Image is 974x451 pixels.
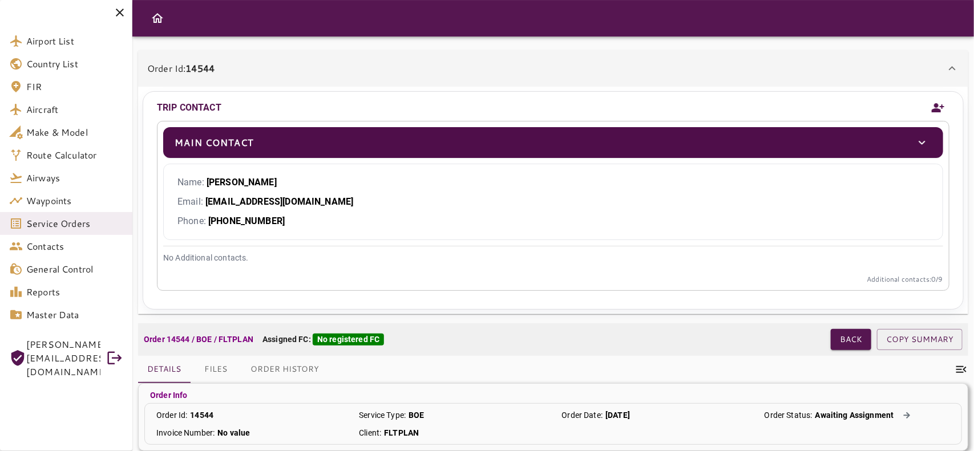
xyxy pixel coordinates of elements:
span: [PERSON_NAME][EMAIL_ADDRESS][DOMAIN_NAME] [26,338,100,379]
p: Client : [359,427,381,438]
button: Back [831,329,871,350]
span: Route Calculator [26,148,123,162]
p: No Additional contacts. [163,252,943,264]
b: 14544 [185,62,215,75]
button: Open drawer [146,7,169,30]
span: FIR [26,80,123,94]
button: Files [190,356,241,383]
p: Name: [177,176,929,189]
div: No registered FC [313,334,384,346]
p: Order Date : [562,409,603,421]
p: 14544 [190,409,213,421]
span: Aircraft [26,103,123,116]
p: Assigned FC: [262,334,384,346]
p: Main Contact [175,136,253,149]
span: Airways [26,171,123,185]
p: BOE [409,409,424,421]
p: Order Id : [156,409,187,421]
div: Order Id:14544 [138,87,968,314]
span: Airport List [26,34,123,48]
p: No value [217,427,250,438]
span: Country List [26,57,123,71]
button: Details [138,356,190,383]
button: toggle [912,133,932,152]
button: Order History [241,356,328,383]
span: Service Orders [26,217,123,230]
span: Contacts [26,239,123,253]
span: General Control [26,262,123,276]
p: Invoice Number : [156,427,215,438]
span: Master Data [26,308,123,322]
p: Order Status : [765,409,813,421]
p: Awaiting Assignment [815,409,894,421]
p: Additional contacts: 0 /9 [163,274,943,285]
p: Service Type : [359,409,406,421]
p: Email: [177,195,929,209]
p: Order Id: [147,62,215,75]
div: Order Id:14544 [138,50,968,87]
button: Add new contact [927,95,949,121]
p: Phone: [177,214,929,228]
b: [PHONE_NUMBER] [208,216,285,226]
button: COPY SUMMARY [877,329,963,350]
p: [DATE] [605,409,630,421]
p: Order 14544 / BOE / FLTPLAN [144,334,253,346]
button: Action [899,409,915,421]
p: Order Info [150,389,188,401]
span: Make & Model [26,125,123,139]
div: Main Contacttoggle [163,127,943,158]
p: FLTPLAN [384,427,419,438]
b: [PERSON_NAME] [207,177,277,188]
b: [EMAIL_ADDRESS][DOMAIN_NAME] [205,196,353,207]
span: Waypoints [26,194,123,208]
span: Reports [26,285,123,299]
p: TRIP CONTACT [157,101,221,115]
